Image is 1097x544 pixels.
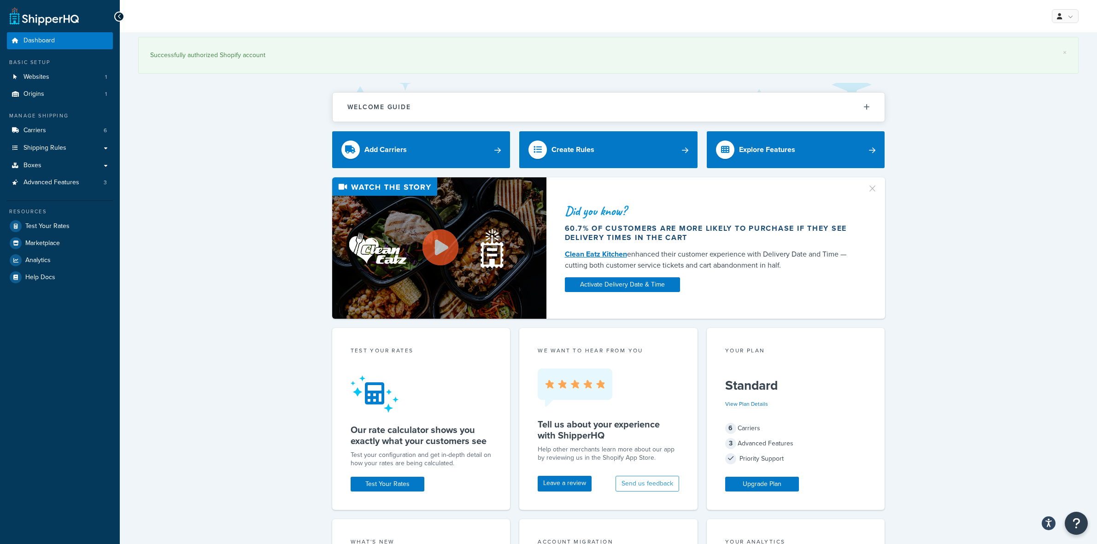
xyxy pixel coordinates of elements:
div: Your Plan [725,346,867,357]
a: Analytics [7,252,113,269]
div: Test your configuration and get in-depth detail on how your rates are being calculated. [351,451,492,468]
div: Manage Shipping [7,112,113,120]
a: Add Carriers [332,131,510,168]
div: 60.7% of customers are more likely to purchase if they see delivery times in the cart [565,224,856,242]
p: we want to hear from you [538,346,679,355]
a: Activate Delivery Date & Time [565,277,680,292]
span: Advanced Features [23,179,79,187]
span: Test Your Rates [25,222,70,230]
p: Help other merchants learn more about our app by reviewing us in the Shopify App Store. [538,445,679,462]
span: Marketplace [25,240,60,247]
div: Basic Setup [7,58,113,66]
span: Boxes [23,162,41,170]
a: Upgrade Plan [725,477,799,491]
div: Add Carriers [364,143,407,156]
a: Boxes [7,157,113,174]
a: Advanced Features3 [7,174,113,191]
span: Origins [23,90,44,98]
a: Create Rules [519,131,698,168]
a: Marketplace [7,235,113,252]
span: 1 [105,90,107,98]
button: Welcome Guide [333,93,885,122]
a: Origins1 [7,86,113,103]
div: Carriers [725,422,867,435]
a: Shipping Rules [7,140,113,157]
div: Successfully authorized Shopify account [150,49,1067,62]
div: Resources [7,208,113,216]
li: Carriers [7,122,113,139]
a: Explore Features [707,131,885,168]
div: Did you know? [565,205,856,217]
a: Websites1 [7,69,113,86]
span: Dashboard [23,37,55,45]
li: Websites [7,69,113,86]
li: Advanced Features [7,174,113,191]
div: Create Rules [551,143,594,156]
div: enhanced their customer experience with Delivery Date and Time — cutting both customer service ti... [565,249,856,271]
a: Carriers6 [7,122,113,139]
span: Carriers [23,127,46,135]
span: 6 [104,127,107,135]
a: Clean Eatz Kitchen [565,249,627,259]
h5: Tell us about your experience with ShipperHQ [538,419,679,441]
span: Analytics [25,257,51,264]
a: View Plan Details [725,400,768,408]
span: 6 [725,423,736,434]
a: Test Your Rates [351,477,424,491]
div: Test your rates [351,346,492,357]
span: Websites [23,73,49,81]
button: Open Resource Center [1065,512,1088,535]
a: Dashboard [7,32,113,49]
span: Shipping Rules [23,144,66,152]
h5: Our rate calculator shows you exactly what your customers see [351,424,492,446]
div: Advanced Features [725,437,867,450]
h2: Welcome Guide [347,104,411,111]
a: Help Docs [7,269,113,286]
span: 3 [725,438,736,449]
span: Help Docs [25,274,55,281]
h5: Standard [725,378,867,393]
img: Video thumbnail [332,177,546,319]
button: Send us feedback [616,476,679,491]
a: Leave a review [538,476,592,491]
div: Explore Features [739,143,795,156]
a: Test Your Rates [7,218,113,234]
a: × [1063,49,1067,56]
span: 1 [105,73,107,81]
li: Origins [7,86,113,103]
span: 3 [104,179,107,187]
div: Priority Support [725,452,867,465]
